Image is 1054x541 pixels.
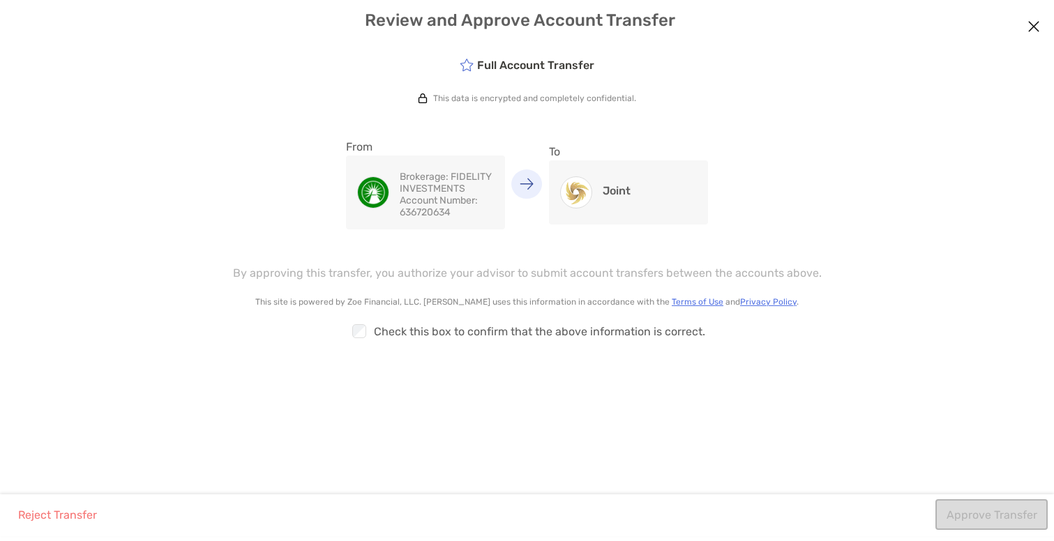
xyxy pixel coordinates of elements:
img: Icon arrow [520,178,534,190]
p: This data is encrypted and completely confidential. [433,93,636,103]
p: By approving this transfer, you authorize your advisor to submit account transfers between the ac... [233,264,822,282]
p: From [346,138,505,155]
img: Joint [561,177,592,208]
div: Check this box to confirm that the above information is correct. [209,315,845,347]
a: Privacy Policy [740,297,797,307]
a: Terms of Use [672,297,723,307]
p: FIDELITY INVESTMENTS [400,171,494,195]
button: Reject Transfer [7,499,107,530]
span: Account Number: [400,195,478,206]
p: This site is powered by Zoe Financial, LLC. [PERSON_NAME] uses this information in accordance wit... [209,297,845,307]
img: icon lock [418,93,428,103]
h5: Full Account Transfer [460,58,594,73]
button: Close modal [1023,17,1044,38]
p: 636720634 [400,195,494,218]
h4: Review and Approve Account Transfer [13,10,1042,30]
h4: Joint [603,184,631,197]
img: image [358,177,389,208]
span: Brokerage: [400,171,449,183]
p: To [549,143,708,160]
